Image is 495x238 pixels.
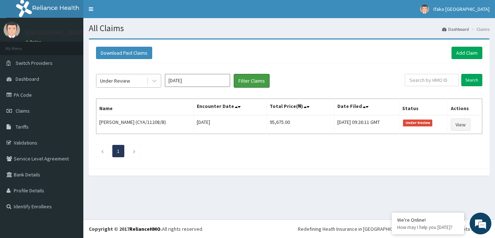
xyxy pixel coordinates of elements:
[16,60,53,66] span: Switch Providers
[117,148,120,154] a: Page 1 is your current page
[16,108,30,114] span: Claims
[16,76,39,82] span: Dashboard
[89,226,162,232] strong: Copyright © 2017 .
[420,5,429,14] img: User Image
[165,74,230,87] input: Select Month and Year
[96,47,152,59] button: Download Paid Claims
[89,24,490,33] h1: All Claims
[267,99,334,116] th: Total Price(₦)
[25,39,43,45] a: Online
[451,118,470,131] a: View
[96,99,194,116] th: Name
[442,26,469,32] a: Dashboard
[399,99,448,116] th: Status
[267,115,334,134] td: 95,675.00
[298,225,490,233] div: Redefining Heath Insurance in [GEOGRAPHIC_DATA] using Telemedicine and Data Science!
[101,148,104,154] a: Previous page
[397,217,459,223] div: We're Online!
[96,115,194,134] td: [PERSON_NAME] (CYA/11208/B)
[16,124,29,130] span: Tariffs
[83,220,495,238] footer: All rights reserved.
[129,226,161,232] a: RelianceHMO
[194,115,267,134] td: [DATE]
[234,74,270,88] button: Filter Claims
[334,115,399,134] td: [DATE] 09:26:11 GMT
[405,74,459,86] input: Search by HMO ID
[194,99,267,116] th: Encounter Date
[403,120,432,126] span: Under Review
[470,26,490,32] li: Claims
[448,99,482,116] th: Actions
[4,22,20,38] img: User Image
[334,99,399,116] th: Date Filed
[100,77,130,84] div: Under Review
[397,224,459,230] p: How may I help you today?
[433,6,490,12] span: Ifako [GEOGRAPHIC_DATA]
[25,29,85,36] p: [GEOGRAPHIC_DATA]
[133,148,136,154] a: Next page
[461,74,482,86] input: Search
[452,47,482,59] a: Add Claim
